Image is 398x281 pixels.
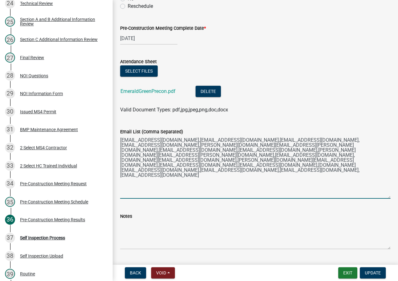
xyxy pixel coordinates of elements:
div: 2 Select HC Trained Individual [20,164,77,168]
div: Self Inspection Process [20,236,65,240]
div: 28 [5,71,15,81]
div: 2 Select MS4 Contractor [20,146,67,150]
button: Void [151,267,175,278]
div: 39 [5,269,15,279]
button: Back [125,267,146,278]
span: Back [130,270,141,275]
div: 29 [5,89,15,99]
div: 34 [5,179,15,189]
div: Pre-Construction Meeting Schedule [20,200,88,204]
label: Attendance Sheet [120,60,157,64]
div: BMP Maintenance Agreement [20,127,78,132]
div: Issued MS4 Permit [20,110,56,114]
div: Pre-Construction Meeting Request [20,181,87,186]
wm-modal-confirm: Delete Document [196,89,221,95]
div: 33 [5,161,15,171]
label: Reschedule [128,3,153,10]
div: Section A and B Additional Information Review [20,17,103,26]
div: NOI Information Form [20,91,63,96]
button: Exit [338,267,357,278]
a: EmeraldGreenPrecon.pdf [120,88,176,94]
div: 32 [5,143,15,153]
div: 31 [5,125,15,135]
label: Pre-Construction Meeting Complete Date [120,26,206,31]
span: Void [156,270,166,275]
span: Valid Document Types: pdf,jpg,jpeg,png,doc,docx [120,107,228,113]
div: 26 [5,34,15,44]
div: 38 [5,251,15,261]
div: Technical Review [20,1,53,6]
div: 30 [5,107,15,117]
button: Select files [120,65,158,77]
button: Update [360,267,386,278]
button: Delete [196,86,221,97]
span: Update [365,270,381,275]
div: 36 [5,215,15,225]
div: NOI Questions [20,74,48,78]
div: Final Review [20,55,44,60]
div: 27 [5,53,15,63]
label: Notes [120,214,132,219]
div: Self Inspection Upload [20,254,63,258]
label: Email List (Comma Separated) [120,130,183,134]
div: Routine [20,272,35,276]
div: Pre-Construction Meeting Results [20,217,85,222]
div: 35 [5,197,15,207]
div: Section C Additional Information Review [20,37,98,42]
div: 25 [5,17,15,27]
input: mm/dd/yyyy [120,32,177,45]
div: 37 [5,233,15,243]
